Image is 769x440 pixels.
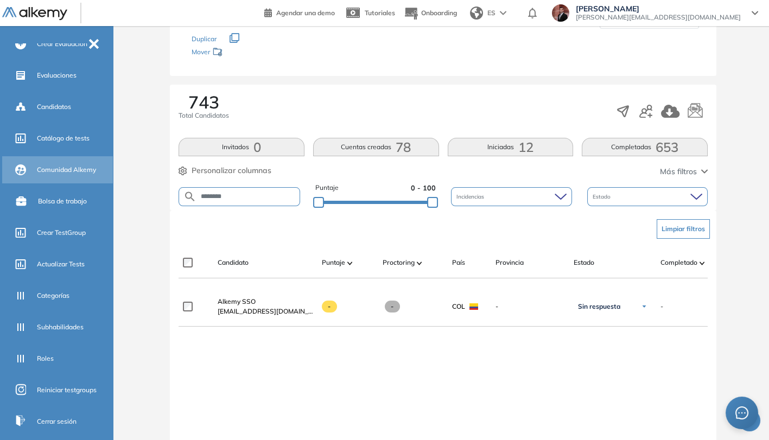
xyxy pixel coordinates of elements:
[313,138,439,156] button: Cuentas creadas78
[2,7,67,21] img: Logo
[347,262,353,265] img: [missing "en.ARROW_ALT" translation]
[660,166,708,177] button: Más filtros
[582,138,708,156] button: Completadas653
[37,385,97,395] span: Reiniciar testgroups
[37,39,87,49] span: Crear Evaluación
[37,259,85,269] span: Actualizar Tests
[660,258,697,267] span: Completado
[383,258,415,267] span: Proctoring
[264,5,335,18] a: Agendar una demo
[37,354,54,364] span: Roles
[276,9,335,17] span: Agendar una demo
[578,302,620,311] span: Sin respuesta
[179,138,304,156] button: Invitados0
[421,9,457,17] span: Onboarding
[495,302,565,311] span: -
[218,297,256,305] span: Alkemy SSO
[404,2,457,25] button: Onboarding
[37,165,96,175] span: Comunidad Alkemy
[322,258,345,267] span: Puntaje
[218,297,313,307] a: Alkemy SSO
[660,302,663,311] span: -
[385,301,401,313] span: -
[37,133,90,143] span: Catálogo de tests
[192,35,217,43] span: Duplicar
[37,417,77,426] span: Cerrar sesión
[322,301,338,313] span: -
[37,102,71,112] span: Candidatos
[179,165,271,176] button: Personalizar columnas
[188,93,219,111] span: 743
[451,187,571,206] div: Incidencias
[218,258,249,267] span: Candidato
[183,190,196,203] img: SEARCH_ALT
[735,406,748,419] span: message
[192,165,271,176] span: Personalizar columnas
[411,183,436,193] span: 0 - 100
[469,303,478,310] img: COL
[218,307,313,316] span: [EMAIL_ADDRESS][DOMAIN_NAME]
[660,166,697,177] span: Más filtros
[37,71,77,80] span: Evaluaciones
[495,258,524,267] span: Provincia
[576,13,741,22] span: [PERSON_NAME][EMAIL_ADDRESS][DOMAIN_NAME]
[593,193,613,201] span: Estado
[38,196,87,206] span: Bolsa de trabajo
[315,183,339,193] span: Puntaje
[456,193,486,201] span: Incidencias
[700,262,705,265] img: [missing "en.ARROW_ALT" translation]
[37,291,69,301] span: Categorías
[417,262,422,265] img: [missing "en.ARROW_ALT" translation]
[452,302,465,311] span: COL
[500,11,506,15] img: arrow
[179,111,229,120] span: Total Candidatos
[657,219,710,239] button: Limpiar filtros
[587,187,708,206] div: Estado
[37,228,86,238] span: Crear TestGroup
[576,4,741,13] span: [PERSON_NAME]
[641,303,647,310] img: Ícono de flecha
[574,258,594,267] span: Estado
[487,8,495,18] span: ES
[37,322,84,332] span: Subhabilidades
[365,9,395,17] span: Tutoriales
[452,258,465,267] span: País
[192,43,300,63] div: Mover
[470,7,483,20] img: world
[448,138,574,156] button: Iniciadas12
